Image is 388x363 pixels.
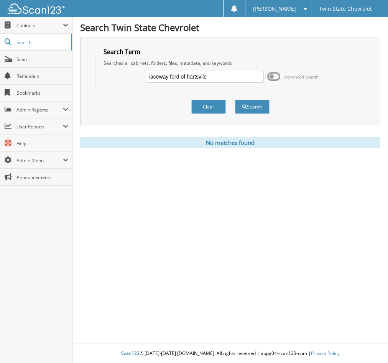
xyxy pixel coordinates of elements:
[16,107,63,113] span: Admin Reports
[16,56,68,62] span: Scan
[284,74,319,80] span: Advanced Search
[121,350,140,356] span: Scan123
[191,100,226,114] button: Clear
[16,73,68,79] span: Reminders
[16,174,68,181] span: Announcements
[80,137,380,148] div: No matches found
[16,90,68,96] span: Bookmarks
[311,350,340,356] a: Privacy Policy
[319,7,372,11] span: Twin State Chevrolet
[253,7,296,11] span: [PERSON_NAME]
[16,39,67,46] span: Search
[235,100,270,114] button: Search
[350,326,388,363] iframe: Chat Widget
[100,60,361,66] div: Searches all cabinets, folders, files, metadata, and keywords
[16,140,68,147] span: Help
[16,157,63,164] span: Admin Menu
[16,123,63,130] span: User Reports
[100,48,144,56] legend: Search Term
[16,22,63,29] span: Cabinets
[72,344,388,363] div: © [DATE]-[DATE] [DOMAIN_NAME]. All rights reserved | appg04-scan123-com |
[80,21,380,34] h1: Search Twin State Chevrolet
[8,3,65,14] img: scan123-logo-white.svg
